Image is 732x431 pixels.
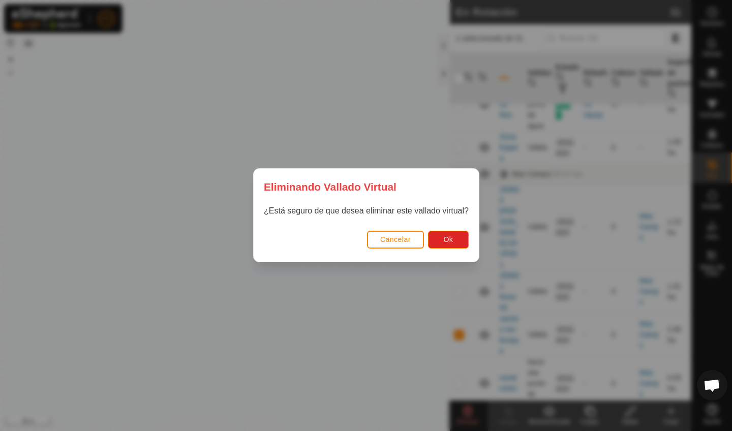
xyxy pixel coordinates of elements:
div: Chat abierto [697,370,727,401]
span: Ok [443,236,453,244]
span: Cancelar [380,236,410,244]
button: Cancelar [367,231,423,249]
button: Ok [428,231,468,249]
span: Eliminando Vallado Virtual [264,179,396,195]
p: ¿Está seguro de que desea eliminar este vallado virtual? [264,205,469,218]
